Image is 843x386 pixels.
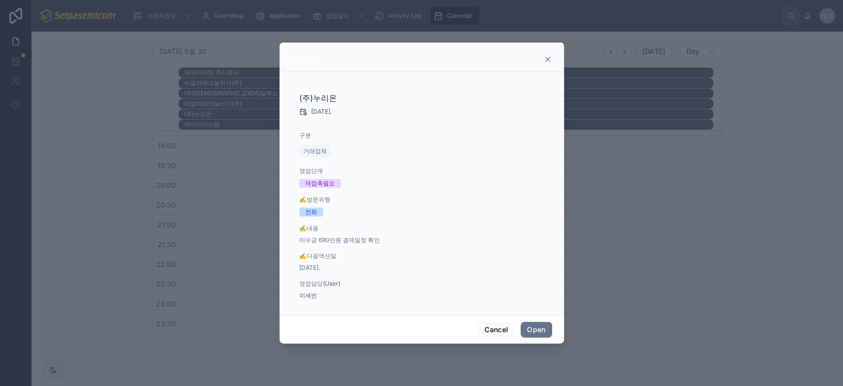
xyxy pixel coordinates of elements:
button: Cancel [478,322,515,338]
span: 영업단계 [299,167,442,175]
div: 전화 [305,208,317,216]
span: 미수금 690만원 결제일정 확인 [299,236,442,244]
span: [DATE]. [299,264,442,272]
h2: (주)누리온 [299,92,442,104]
span: 구분 [299,131,442,139]
span: ✍️방문유형 [299,196,442,204]
div: (주)누리온 [293,55,321,63]
div: (주)누리온 [293,55,321,64]
span: ✍️내용 [299,224,442,232]
span: 거래업체 [303,147,327,155]
span: 영업담당(User) [299,280,442,288]
a: 이세빈 [299,292,317,300]
div: 재접촉필요 [305,179,335,188]
span: ✍️다음액션일 [299,252,442,260]
span: [DATE]. [311,108,332,116]
button: Open [521,322,552,338]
